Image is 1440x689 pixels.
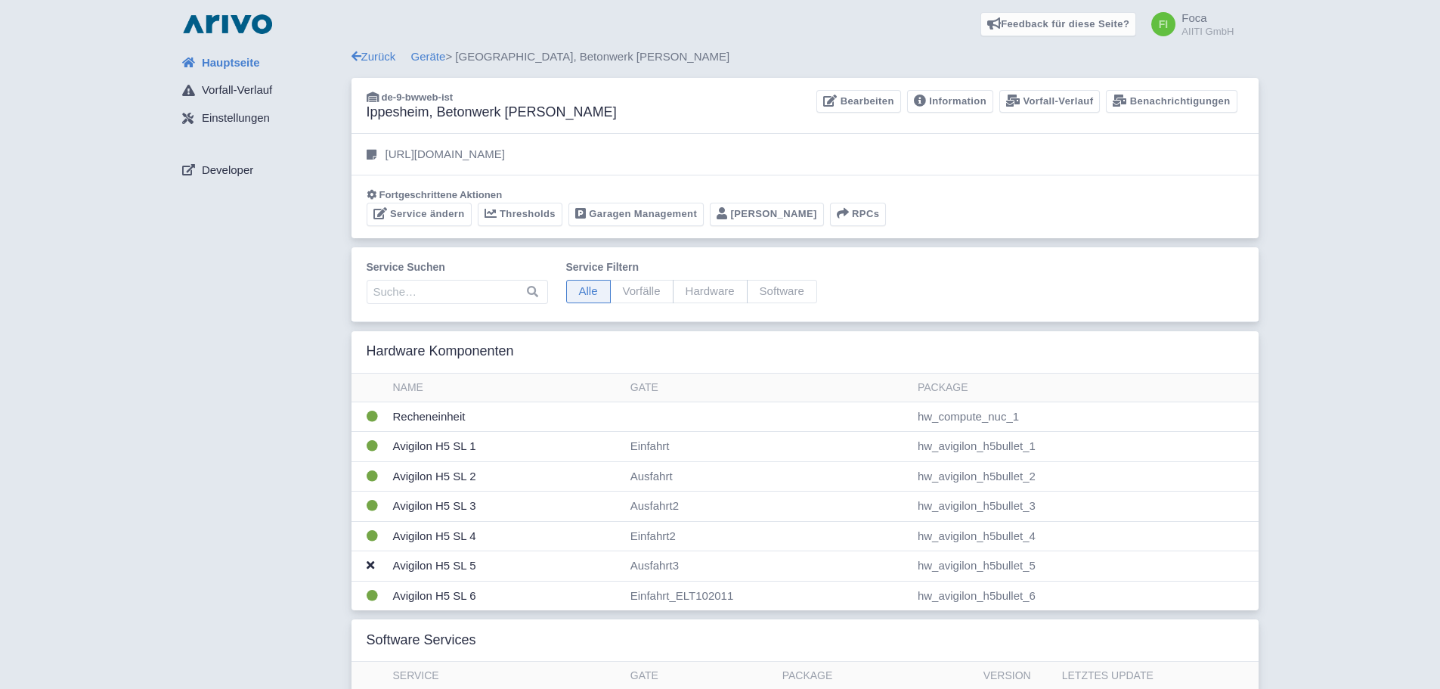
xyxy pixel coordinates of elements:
div: > [GEOGRAPHIC_DATA], Betonwerk [PERSON_NAME] [351,48,1259,66]
td: Einfahrt2 [624,521,912,551]
a: Information [907,90,993,113]
a: Service ändern [367,203,472,226]
span: Fortgeschrittene Aktionen [379,189,503,200]
h3: Software Services [367,632,476,649]
label: Service filtern [566,259,817,275]
span: Foca [1181,11,1206,24]
td: Avigilon H5 SL 3 [387,492,624,522]
label: Service suchen [367,259,548,275]
td: Avigilon H5 SL 1 [387,432,624,462]
td: Einfahrt_ELT102011 [624,581,912,610]
td: Ausfahrt [624,461,912,492]
span: de-9-bwweb-ist [382,92,454,103]
input: Suche… [367,280,548,304]
a: Feedback für diese Seite? [980,12,1137,36]
img: logo [179,12,276,36]
a: Einstellungen [170,104,351,133]
h3: Hardware Komponenten [367,343,514,360]
a: Foca AIITI GmbH [1142,12,1234,36]
td: hw_avigilon_h5bullet_1 [912,432,1259,462]
td: hw_avigilon_h5bullet_5 [912,551,1259,582]
td: Avigilon H5 SL 6 [387,581,624,610]
a: Vorfall-Verlauf [170,76,351,105]
span: Alle [566,280,611,303]
th: Name [387,374,624,402]
button: RPCs [830,203,887,226]
td: hw_avigilon_h5bullet_2 [912,461,1259,492]
td: Avigilon H5 SL 2 [387,461,624,492]
a: Bearbeiten [816,90,900,113]
td: hw_avigilon_h5bullet_3 [912,492,1259,522]
span: Vorfall-Verlauf [202,82,272,99]
td: hw_avigilon_h5bullet_4 [912,521,1259,551]
a: Hauptseite [170,48,351,77]
td: Einfahrt [624,432,912,462]
a: Geräte [411,50,446,63]
a: Garagen Management [568,203,704,226]
td: Recheneinheit [387,402,624,432]
th: Package [912,374,1259,402]
h3: Ippesheim, Betonwerk [PERSON_NAME] [367,104,617,121]
td: Ausfahrt2 [624,492,912,522]
a: Benachrichtigungen [1106,90,1237,113]
small: AIITI GmbH [1181,26,1234,36]
a: [PERSON_NAME] [710,203,824,226]
a: Zurück [351,50,396,63]
a: Thresholds [478,203,562,226]
span: Einstellungen [202,110,270,127]
th: Gate [624,374,912,402]
td: Avigilon H5 SL 5 [387,551,624,582]
a: Vorfall-Verlauf [999,90,1100,113]
span: Hauptseite [202,54,260,72]
a: Developer [170,156,351,185]
span: Developer [202,162,253,179]
span: Hardware [673,280,748,303]
p: [URL][DOMAIN_NAME] [386,146,505,163]
td: hw_compute_nuc_1 [912,402,1259,432]
td: Avigilon H5 SL 4 [387,521,624,551]
td: Ausfahrt3 [624,551,912,582]
span: Software [747,280,817,303]
td: hw_avigilon_h5bullet_6 [912,581,1259,610]
span: Vorfälle [610,280,674,303]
